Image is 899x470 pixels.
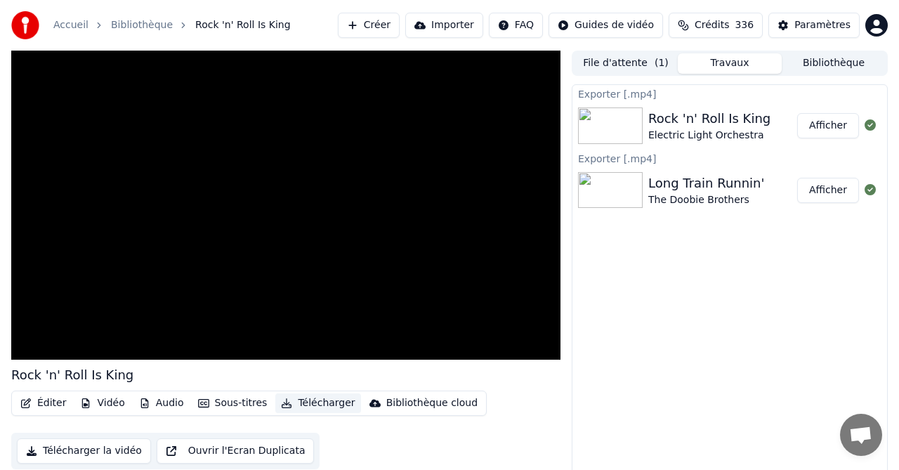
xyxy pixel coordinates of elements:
div: Bibliothèque cloud [386,396,478,410]
span: 336 [735,18,754,32]
div: Long Train Runnin' [648,174,764,193]
button: Afficher [797,178,859,203]
nav: breadcrumb [53,18,291,32]
img: youka [11,11,39,39]
button: Télécharger la vidéo [17,438,151,464]
button: Paramètres [768,13,860,38]
div: Rock 'n' Roll Is King [11,365,133,385]
div: Exporter [.mp4] [572,150,887,167]
span: Crédits [695,18,729,32]
a: Bibliothèque [111,18,173,32]
div: The Doobie Brothers [648,193,764,207]
button: FAQ [489,13,543,38]
button: Travaux [678,53,782,74]
div: Paramètres [794,18,851,32]
div: Rock 'n' Roll Is King [648,109,770,129]
button: Crédits336 [669,13,763,38]
span: Rock 'n' Roll Is King [195,18,291,32]
a: Accueil [53,18,88,32]
span: ( 1 ) [655,56,669,70]
button: Bibliothèque [782,53,886,74]
div: Exporter [.mp4] [572,85,887,102]
button: Créer [338,13,400,38]
button: Sous-titres [192,393,273,413]
div: Electric Light Orchestra [648,129,770,143]
button: Importer [405,13,483,38]
button: Ouvrir l'Ecran Duplicata [157,438,315,464]
button: Vidéo [74,393,130,413]
button: Afficher [797,113,859,138]
div: Ouvrir le chat [840,414,882,456]
button: Guides de vidéo [549,13,663,38]
button: Télécharger [275,393,360,413]
button: Éditer [15,393,72,413]
button: File d'attente [574,53,678,74]
button: Audio [133,393,190,413]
